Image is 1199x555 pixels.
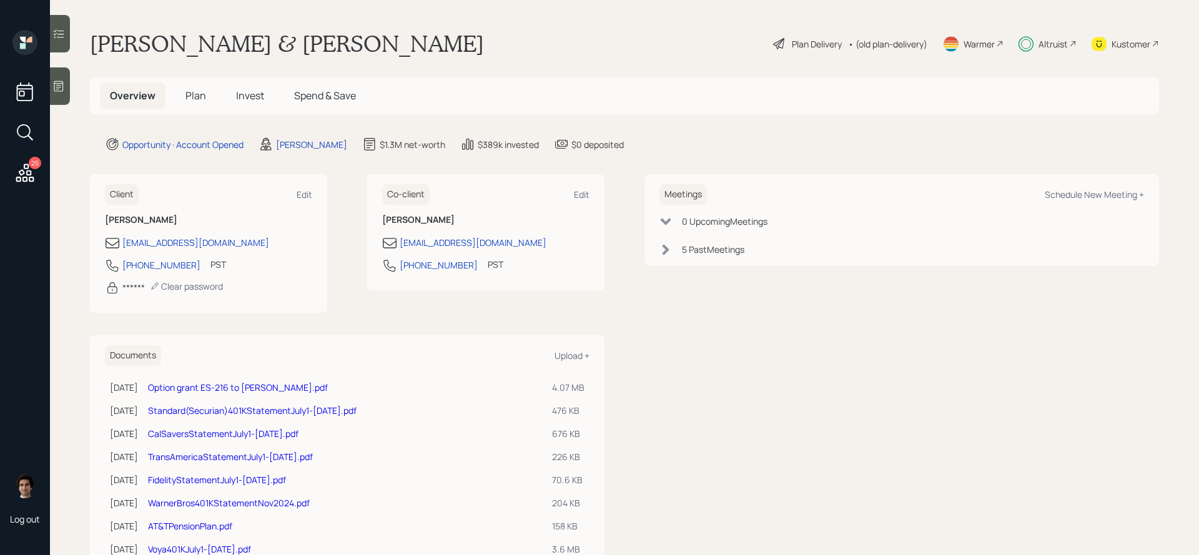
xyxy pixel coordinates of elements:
[12,473,37,498] img: harrison-schaefer-headshot-2.png
[400,258,478,272] div: [PHONE_NUMBER]
[555,350,590,361] div: Upload +
[574,189,590,200] div: Edit
[488,258,503,271] div: PST
[110,450,138,463] div: [DATE]
[122,236,269,249] div: [EMAIL_ADDRESS][DOMAIN_NAME]
[148,428,299,440] a: CalSaversStatementJuly1-[DATE].pdf
[478,138,539,151] div: $389k invested
[659,184,707,205] h6: Meetings
[90,30,484,57] h1: [PERSON_NAME] & [PERSON_NAME]
[122,258,200,272] div: [PHONE_NUMBER]
[571,138,624,151] div: $0 deposited
[1039,37,1068,51] div: Altruist
[382,215,590,225] h6: [PERSON_NAME]
[148,497,310,509] a: WarnerBros401KStatementNov2024.pdf
[236,89,264,102] span: Invest
[110,427,138,440] div: [DATE]
[848,37,927,51] div: • (old plan-delivery)
[964,37,995,51] div: Warmer
[10,513,40,525] div: Log out
[110,519,138,533] div: [DATE]
[552,404,585,417] div: 476 KB
[552,450,585,463] div: 226 KB
[110,496,138,509] div: [DATE]
[148,451,313,463] a: TransAmericaStatementJuly1-[DATE].pdf
[105,345,161,366] h6: Documents
[1112,37,1150,51] div: Kustomer
[122,138,244,151] div: Opportunity · Account Opened
[682,215,767,228] div: 0 Upcoming Meeting s
[1045,189,1144,200] div: Schedule New Meeting +
[380,138,445,151] div: $1.3M net-worth
[297,189,312,200] div: Edit
[148,405,357,416] a: Standard(Securian)401KStatementJuly1-[DATE].pdf
[110,404,138,417] div: [DATE]
[682,243,744,256] div: 5 Past Meeting s
[110,473,138,486] div: [DATE]
[148,381,328,393] a: Option grant ES-216 to [PERSON_NAME].pdf
[148,474,286,486] a: FidelityStatementJuly1-[DATE].pdf
[552,473,585,486] div: 70.6 KB
[294,89,356,102] span: Spend & Save
[105,184,139,205] h6: Client
[276,138,347,151] div: [PERSON_NAME]
[110,89,155,102] span: Overview
[552,496,585,509] div: 204 KB
[185,89,206,102] span: Plan
[148,543,251,555] a: Voya401KJuly1-[DATE].pdf
[150,280,223,292] div: Clear password
[210,258,226,271] div: PST
[29,157,41,169] div: 25
[110,381,138,394] div: [DATE]
[792,37,842,51] div: Plan Delivery
[400,236,546,249] div: [EMAIL_ADDRESS][DOMAIN_NAME]
[552,427,585,440] div: 676 KB
[552,519,585,533] div: 158 KB
[382,184,430,205] h6: Co-client
[105,215,312,225] h6: [PERSON_NAME]
[148,520,232,532] a: AT&TPensionPlan.pdf
[552,381,585,394] div: 4.07 MB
